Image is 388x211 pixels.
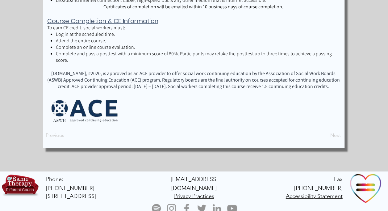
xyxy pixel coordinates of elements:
[56,44,340,50] p: Complete an online course evaluation.
[56,37,340,44] p: Attend the entire course.
[1,173,40,200] img: TBH.US
[171,176,218,192] span: [EMAIL_ADDRESS][DOMAIN_NAME]
[56,31,340,37] p: Log in at the scheduled time.
[47,24,340,31] p: To earn CE credit, social workers must:
[47,96,122,123] img: ACE Logo
[171,175,218,192] a: [EMAIL_ADDRESS][DOMAIN_NAME]
[286,192,343,200] a: Accessibility Statement
[46,129,86,141] button: Previous
[46,193,96,200] span: [STREET_ADDRESS]
[330,132,341,139] span: Next
[46,132,64,139] span: Previous
[46,176,94,192] a: Phone: [PHONE_NUMBER]
[47,70,340,90] span: [DOMAIN_NAME], #2020, is approved as an ACE provider to offer social work continuing education by...
[47,17,158,25] span: Course Completion & CE Information
[56,50,340,63] p: Complete and pass a posttest with a minimum score of 80%. Participants may retake the posttest up...
[103,3,283,10] span: Certificates of completion will be emailed within 10 business days of course completion.​
[349,171,382,205] img: Ally Organization
[310,129,341,141] button: Next
[174,192,214,200] a: Privacy Practices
